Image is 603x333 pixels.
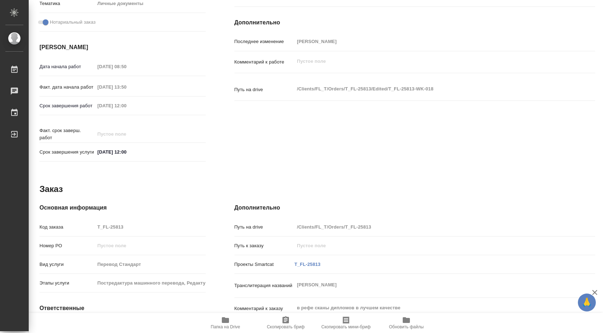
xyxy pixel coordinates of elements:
input: Пустое поле [95,240,205,251]
input: Пустое поле [95,278,205,288]
p: Дата начала работ [39,63,95,70]
span: Нотариальный заказ [50,19,95,26]
button: Папка на Drive [195,313,256,333]
input: Пустое поле [95,61,158,72]
input: Пустое поле [95,82,158,92]
h4: Дополнительно [234,18,595,27]
button: Скопировать бриф [256,313,316,333]
p: Номер РО [39,242,95,249]
textarea: в рефе сканы дипломов в лучшем качестве [294,302,565,314]
span: Папка на Drive [211,324,240,329]
textarea: [PERSON_NAME] [294,279,565,291]
span: Скопировать мини-бриф [321,324,370,329]
span: 🙏 [581,295,593,310]
button: 🙏 [578,294,596,311]
p: Факт. срок заверш. работ [39,127,95,141]
p: Вид услуги [39,261,95,268]
p: Последнее изменение [234,38,295,45]
h4: [PERSON_NAME] [39,43,206,52]
h4: Дополнительно [234,203,595,212]
input: Пустое поле [294,240,565,251]
textarea: /Clients/FL_T/Orders/T_FL-25813/Edited/T_FL-25813-WK-018 [294,83,565,95]
button: Скопировать мини-бриф [316,313,376,333]
p: Путь на drive [234,224,295,231]
input: Пустое поле [95,129,158,139]
input: Пустое поле [95,259,205,269]
h4: Основная информация [39,203,206,212]
p: Срок завершения услуги [39,149,95,156]
p: Путь на drive [234,86,295,93]
h4: Ответственные [39,304,206,313]
p: Комментарий к работе [234,58,295,66]
span: Скопировать бриф [267,324,304,329]
p: Транслитерация названий [234,282,295,289]
button: Обновить файлы [376,313,436,333]
p: Путь к заказу [234,242,295,249]
p: Факт. дата начала работ [39,84,95,91]
a: T_FL-25813 [294,262,321,267]
p: Код заказа [39,224,95,231]
p: Этапы услуги [39,280,95,287]
p: Срок завершения работ [39,102,95,109]
input: ✎ Введи что-нибудь [95,147,158,157]
input: Пустое поле [95,100,158,111]
p: Проекты Smartcat [234,261,295,268]
input: Пустое поле [95,222,205,232]
h2: Заказ [39,183,63,195]
span: Обновить файлы [389,324,424,329]
p: Комментарий к заказу [234,305,295,312]
input: Пустое поле [294,222,565,232]
input: Пустое поле [294,36,565,47]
